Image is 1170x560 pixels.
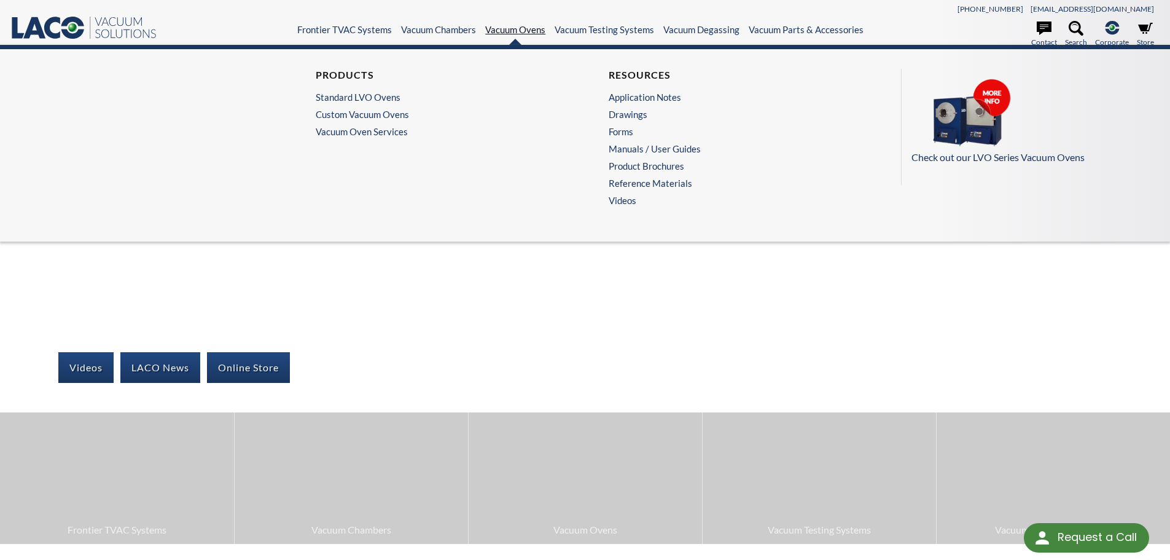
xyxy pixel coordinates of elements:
[609,126,848,137] a: Forms
[609,92,848,103] a: Application Notes
[1031,21,1057,48] a: Contact
[316,109,555,120] a: Custom Vacuum Ovens
[1058,523,1137,551] div: Request a Call
[957,4,1023,14] a: [PHONE_NUMBER]
[609,178,848,189] a: Reference Materials
[401,24,476,35] a: Vacuum Chambers
[485,24,545,35] a: Vacuum Ovens
[609,143,848,154] a: Manuals / User Guides
[1137,21,1154,48] a: Store
[58,352,114,383] a: Videos
[1032,528,1052,548] img: round button
[749,24,864,35] a: Vacuum Parts & Accessories
[943,522,1164,538] span: Vacuum Degassing Systems
[475,522,696,538] span: Vacuum Ovens
[207,352,290,383] a: Online Store
[235,412,468,543] a: Vacuum Chambers
[609,69,848,82] h4: Resources
[1024,523,1149,553] div: Request a Call
[609,195,854,206] a: Videos
[316,69,555,82] h4: Products
[609,109,848,120] a: Drawings
[663,24,739,35] a: Vacuum Degassing
[316,126,561,137] a: Vacuum Oven Services
[241,522,462,538] span: Vacuum Chambers
[709,522,930,538] span: Vacuum Testing Systems
[1031,4,1154,14] a: [EMAIL_ADDRESS][DOMAIN_NAME]
[316,92,555,103] a: Standard LVO Ovens
[911,79,1147,165] a: Check out our LVO Series Vacuum Ovens
[703,412,936,543] a: Vacuum Testing Systems
[469,412,702,543] a: Vacuum Ovens
[297,24,392,35] a: Frontier TVAC Systems
[937,412,1170,543] a: Vacuum Degassing Systems
[1095,36,1129,48] span: Corporate
[911,149,1147,165] p: Check out our LVO Series Vacuum Ovens
[555,24,654,35] a: Vacuum Testing Systems
[911,79,1034,148] img: OVENS.png
[6,522,228,538] span: Frontier TVAC Systems
[120,352,200,383] a: LACO News
[1065,21,1087,48] a: Search
[609,160,848,172] a: Product Brochures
